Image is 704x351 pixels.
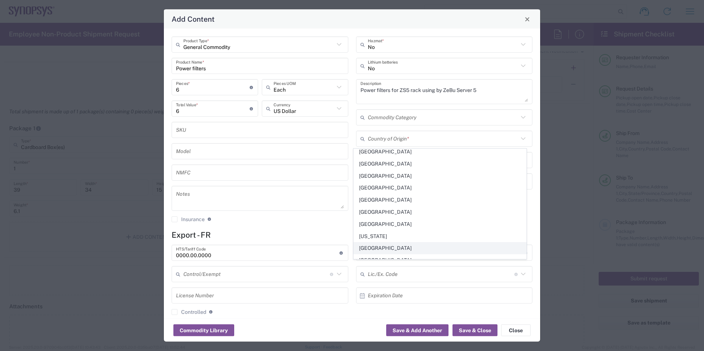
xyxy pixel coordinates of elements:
span: [GEOGRAPHIC_DATA] [354,146,526,157]
label: Insurance [172,216,205,222]
h4: Add Content [172,14,215,24]
span: [GEOGRAPHIC_DATA] [354,170,526,182]
button: Close [501,325,531,336]
span: [GEOGRAPHIC_DATA] [354,255,526,266]
button: Commodity Library [173,325,234,336]
button: Save & Close [453,325,497,336]
span: [GEOGRAPHIC_DATA] [354,206,526,218]
button: Save & Add Another [386,325,448,336]
h4: Export - FR [172,230,532,240]
button: Close [522,14,532,24]
span: [US_STATE] [354,231,526,242]
span: [GEOGRAPHIC_DATA] [354,194,526,206]
span: [GEOGRAPHIC_DATA] [354,219,526,230]
span: [GEOGRAPHIC_DATA] [354,242,526,254]
span: [GEOGRAPHIC_DATA] [354,182,526,194]
span: [GEOGRAPHIC_DATA] [354,158,526,170]
label: Controlled [172,309,206,315]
